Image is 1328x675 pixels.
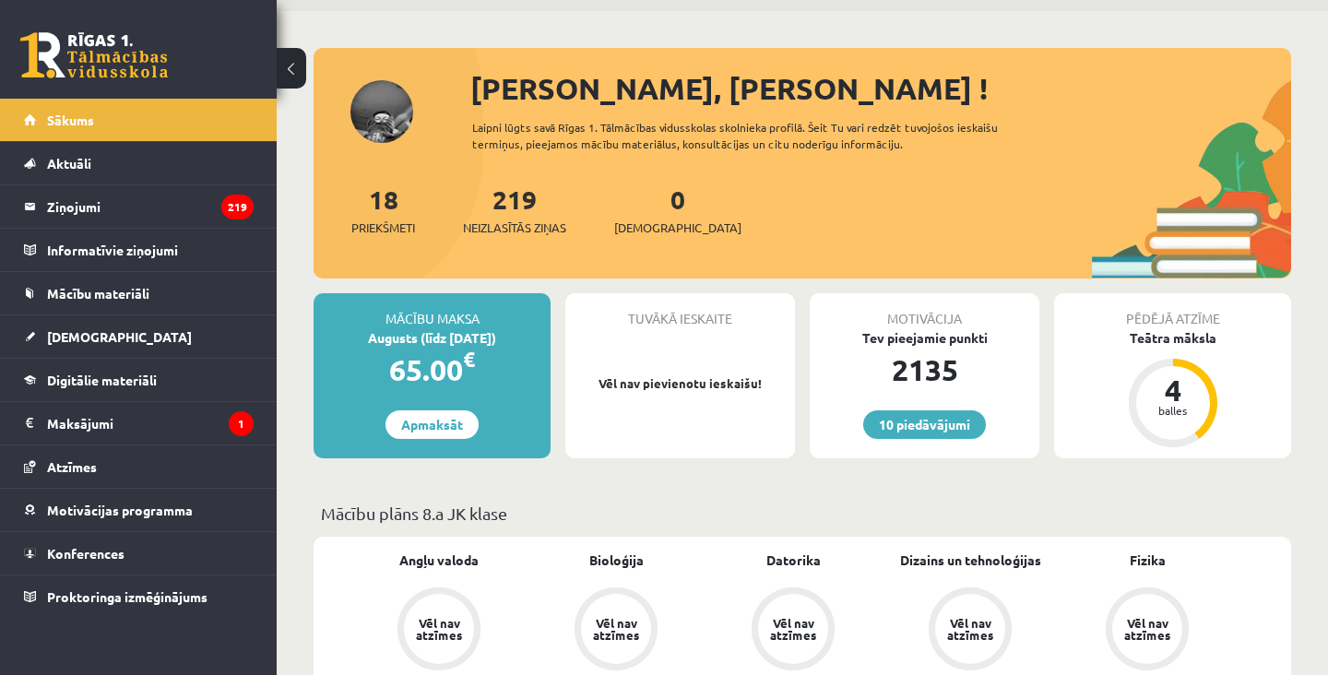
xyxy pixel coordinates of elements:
[944,617,996,641] div: Vēl nav atzīmes
[810,348,1039,392] div: 2135
[810,293,1039,328] div: Motivācija
[24,272,254,314] a: Mācību materiāli
[47,328,192,345] span: [DEMOGRAPHIC_DATA]
[47,545,125,562] span: Konferences
[470,66,1291,111] div: [PERSON_NAME], [PERSON_NAME] !
[766,551,821,570] a: Datorika
[810,328,1039,348] div: Tev pieejamie punkti
[463,346,475,373] span: €
[47,372,157,388] span: Digitālie materiāli
[47,402,254,444] legend: Maksājumi
[24,532,254,574] a: Konferences
[413,617,465,641] div: Vēl nav atzīmes
[20,32,168,78] a: Rīgas 1. Tālmācības vidusskola
[614,183,741,237] a: 0[DEMOGRAPHIC_DATA]
[24,142,254,184] a: Aktuāli
[24,489,254,531] a: Motivācijas programma
[47,458,97,475] span: Atzīmes
[47,185,254,228] legend: Ziņojumi
[314,293,551,328] div: Mācību maksa
[767,617,819,641] div: Vēl nav atzīmes
[229,411,254,436] i: 1
[221,195,254,219] i: 219
[47,229,254,271] legend: Informatīvie ziņojumi
[882,587,1059,674] a: Vēl nav atzīmes
[24,445,254,488] a: Atzīmes
[24,229,254,271] a: Informatīvie ziņojumi
[589,551,644,570] a: Bioloģija
[24,575,254,618] a: Proktoringa izmēģinājums
[351,219,415,237] span: Priekšmeti
[47,112,94,128] span: Sākums
[463,219,566,237] span: Neizlasītās ziņas
[350,587,528,674] a: Vēl nav atzīmes
[863,410,986,439] a: 10 piedāvājumi
[1059,587,1236,674] a: Vēl nav atzīmes
[1145,375,1201,405] div: 4
[528,587,705,674] a: Vēl nav atzīmes
[24,402,254,444] a: Maksājumi1
[1054,328,1291,348] div: Teātra māksla
[47,155,91,172] span: Aktuāli
[705,587,882,674] a: Vēl nav atzīmes
[47,502,193,518] span: Motivācijas programma
[351,183,415,237] a: 18Priekšmeti
[575,374,786,393] p: Vēl nav pievienotu ieskaišu!
[24,185,254,228] a: Ziņojumi219
[900,551,1041,570] a: Dizains un tehnoloģijas
[385,410,479,439] a: Apmaksāt
[321,501,1284,526] p: Mācību plāns 8.a JK klase
[1145,405,1201,416] div: balles
[24,315,254,358] a: [DEMOGRAPHIC_DATA]
[314,348,551,392] div: 65.00
[399,551,479,570] a: Angļu valoda
[1121,617,1173,641] div: Vēl nav atzīmes
[1054,328,1291,450] a: Teātra māksla 4 balles
[314,328,551,348] div: Augusts (līdz [DATE])
[590,617,642,641] div: Vēl nav atzīmes
[24,99,254,141] a: Sākums
[1054,293,1291,328] div: Pēdējā atzīme
[24,359,254,401] a: Digitālie materiāli
[1130,551,1166,570] a: Fizika
[565,293,795,328] div: Tuvākā ieskaite
[47,588,207,605] span: Proktoringa izmēģinājums
[472,119,1059,152] div: Laipni lūgts savā Rīgas 1. Tālmācības vidusskolas skolnieka profilā. Šeit Tu vari redzēt tuvojošo...
[614,219,741,237] span: [DEMOGRAPHIC_DATA]
[47,285,149,302] span: Mācību materiāli
[463,183,566,237] a: 219Neizlasītās ziņas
